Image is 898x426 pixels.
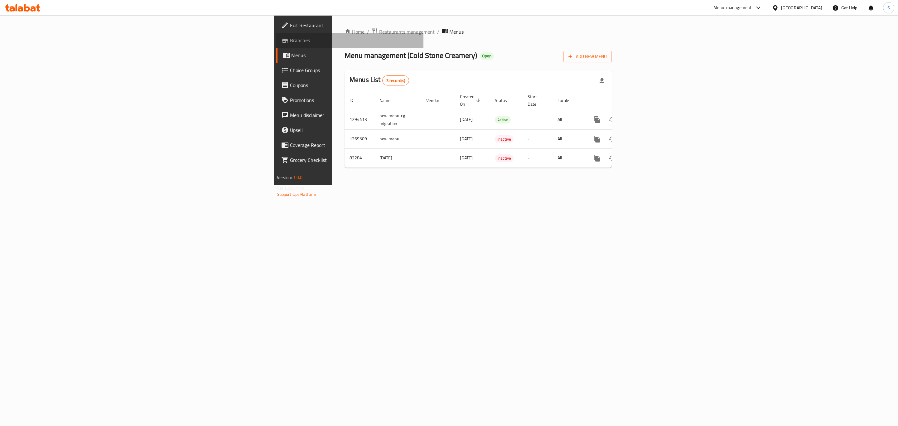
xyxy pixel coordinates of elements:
span: Get support on: [277,184,306,192]
div: [GEOGRAPHIC_DATA] [781,4,822,11]
span: Start Date [528,93,545,108]
span: 1.0.0 [293,173,303,182]
span: Choice Groups [290,66,419,74]
a: Grocery Checklist [276,152,424,167]
div: Inactive [495,154,514,162]
span: Menus [291,51,419,59]
span: Grocery Checklist [290,156,419,164]
button: Change Status [605,112,620,127]
span: Status [495,97,515,104]
a: Menus [276,48,424,63]
a: Coverage Report [276,138,424,152]
span: Edit Restaurant [290,22,419,29]
a: Menu disclaimer [276,108,424,123]
span: [DATE] [460,115,473,123]
div: Menu-management [713,4,752,12]
button: more [590,112,605,127]
h2: Menus List [350,75,409,85]
span: Add New Menu [568,53,607,61]
span: [DATE] [460,154,473,162]
span: Locale [558,97,577,104]
div: Inactive [495,135,514,143]
span: Name [379,97,398,104]
span: Open [480,53,494,59]
span: ID [350,97,361,104]
span: Promotions [290,96,419,104]
button: more [590,132,605,147]
span: [DATE] [460,135,473,143]
td: All [553,110,585,129]
td: - [523,148,553,167]
span: Created On [460,93,482,108]
span: Coupons [290,81,419,89]
nav: breadcrumb [345,28,612,36]
span: Inactive [495,155,514,162]
button: Change Status [605,132,620,147]
a: Edit Restaurant [276,18,424,33]
button: more [590,151,605,166]
span: Inactive [495,136,514,143]
a: Coupons [276,78,424,93]
a: Branches [276,33,424,48]
span: Coverage Report [290,141,419,149]
table: enhanced table [345,91,654,168]
td: - [523,129,553,148]
div: Open [480,52,494,60]
span: S [887,4,890,11]
span: Version: [277,173,292,182]
span: Branches [290,36,419,44]
button: Change Status [605,151,620,166]
th: Actions [585,91,654,110]
span: Upsell [290,126,419,134]
a: Choice Groups [276,63,424,78]
button: Add New Menu [563,51,612,62]
span: 3 record(s) [383,78,409,84]
a: Upsell [276,123,424,138]
div: Total records count [382,75,409,85]
span: Active [495,116,511,123]
a: Support.OpsPlatform [277,190,316,198]
td: All [553,148,585,167]
a: Promotions [276,93,424,108]
div: Export file [594,73,609,88]
td: - [523,110,553,129]
span: Menus [449,28,464,36]
td: All [553,129,585,148]
span: Vendor [426,97,447,104]
li: / [437,28,439,36]
span: Menu disclaimer [290,111,419,119]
